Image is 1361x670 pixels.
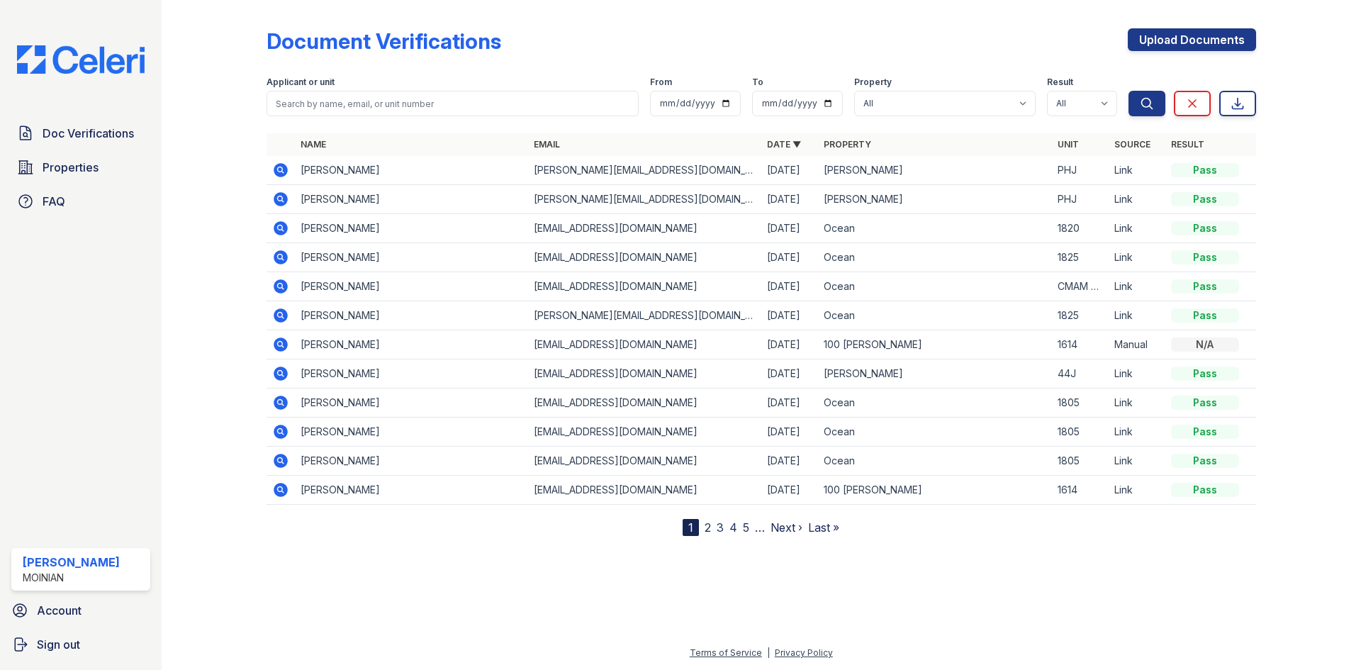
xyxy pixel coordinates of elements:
[23,571,120,585] div: Moinian
[1171,454,1239,468] div: Pass
[1171,163,1239,177] div: Pass
[1052,272,1109,301] td: CMAM 83E-13890
[528,330,761,359] td: [EMAIL_ADDRESS][DOMAIN_NAME]
[6,630,156,659] a: Sign out
[818,185,1051,214] td: [PERSON_NAME]
[267,91,639,116] input: Search by name, email, or unit number
[1171,367,1239,381] div: Pass
[683,519,699,536] div: 1
[1114,139,1150,150] a: Source
[267,28,501,54] div: Document Verifications
[767,139,801,150] a: Date ▼
[808,520,839,535] a: Last »
[761,476,818,505] td: [DATE]
[1109,418,1165,447] td: Link
[1109,447,1165,476] td: Link
[43,125,134,142] span: Doc Verifications
[295,214,528,243] td: [PERSON_NAME]
[1052,185,1109,214] td: PHJ
[528,359,761,389] td: [EMAIL_ADDRESS][DOMAIN_NAME]
[43,193,65,210] span: FAQ
[818,301,1051,330] td: Ocean
[1171,221,1239,235] div: Pass
[761,272,818,301] td: [DATE]
[767,647,770,658] div: |
[818,389,1051,418] td: Ocean
[528,447,761,476] td: [EMAIL_ADDRESS][DOMAIN_NAME]
[818,418,1051,447] td: Ocean
[1052,156,1109,185] td: PHJ
[1109,185,1165,214] td: Link
[1109,214,1165,243] td: Link
[818,476,1051,505] td: 100 [PERSON_NAME]
[771,520,802,535] a: Next ›
[1171,308,1239,323] div: Pass
[743,520,749,535] a: 5
[534,139,560,150] a: Email
[1109,301,1165,330] td: Link
[818,272,1051,301] td: Ocean
[295,389,528,418] td: [PERSON_NAME]
[1109,243,1165,272] td: Link
[1171,483,1239,497] div: Pass
[295,418,528,447] td: [PERSON_NAME]
[1052,301,1109,330] td: 1825
[11,187,150,216] a: FAQ
[1128,28,1256,51] a: Upload Documents
[1047,77,1073,88] label: Result
[717,520,724,535] a: 3
[761,447,818,476] td: [DATE]
[528,389,761,418] td: [EMAIL_ADDRESS][DOMAIN_NAME]
[761,330,818,359] td: [DATE]
[528,301,761,330] td: [PERSON_NAME][EMAIL_ADDRESS][DOMAIN_NAME]
[23,554,120,571] div: [PERSON_NAME]
[1171,192,1239,206] div: Pass
[528,476,761,505] td: [EMAIL_ADDRESS][DOMAIN_NAME]
[1058,139,1079,150] a: Unit
[295,301,528,330] td: [PERSON_NAME]
[6,45,156,74] img: CE_Logo_Blue-a8612792a0a2168367f1c8372b55b34899dd931a85d93a1a3d3e32e68fde9ad4.png
[1109,476,1165,505] td: Link
[1171,396,1239,410] div: Pass
[6,596,156,625] a: Account
[761,214,818,243] td: [DATE]
[690,647,762,658] a: Terms of Service
[1171,139,1204,150] a: Result
[295,330,528,359] td: [PERSON_NAME]
[295,447,528,476] td: [PERSON_NAME]
[1052,418,1109,447] td: 1805
[528,272,761,301] td: [EMAIL_ADDRESS][DOMAIN_NAME]
[761,389,818,418] td: [DATE]
[295,156,528,185] td: [PERSON_NAME]
[705,520,711,535] a: 2
[267,77,335,88] label: Applicant or unit
[755,519,765,536] span: …
[818,330,1051,359] td: 100 [PERSON_NAME]
[1109,272,1165,301] td: Link
[301,139,326,150] a: Name
[1052,214,1109,243] td: 1820
[528,156,761,185] td: [PERSON_NAME][EMAIL_ADDRESS][DOMAIN_NAME]
[1171,337,1239,352] div: N/A
[37,636,80,653] span: Sign out
[1171,279,1239,294] div: Pass
[818,243,1051,272] td: Ocean
[528,243,761,272] td: [EMAIL_ADDRESS][DOMAIN_NAME]
[818,214,1051,243] td: Ocean
[1052,359,1109,389] td: 44J
[295,272,528,301] td: [PERSON_NAME]
[761,243,818,272] td: [DATE]
[11,119,150,147] a: Doc Verifications
[37,602,82,619] span: Account
[295,243,528,272] td: [PERSON_NAME]
[1109,330,1165,359] td: Manual
[528,214,761,243] td: [EMAIL_ADDRESS][DOMAIN_NAME]
[295,359,528,389] td: [PERSON_NAME]
[775,647,833,658] a: Privacy Policy
[761,301,818,330] td: [DATE]
[761,185,818,214] td: [DATE]
[1052,389,1109,418] td: 1805
[1052,447,1109,476] td: 1805
[752,77,763,88] label: To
